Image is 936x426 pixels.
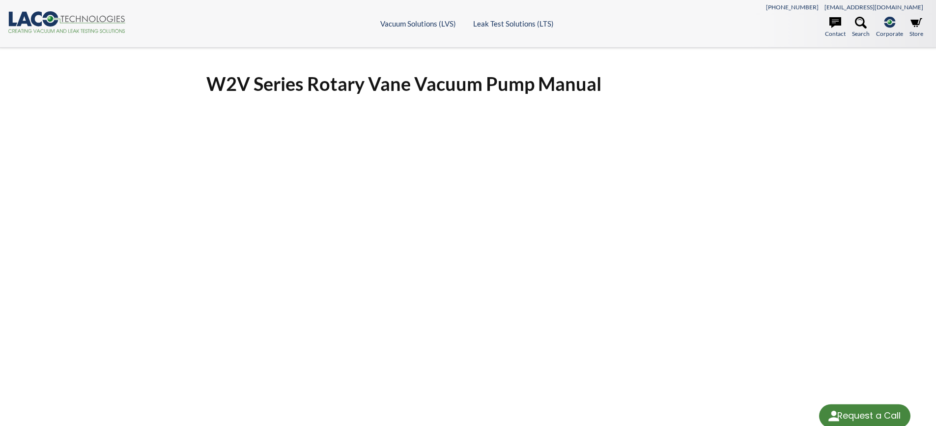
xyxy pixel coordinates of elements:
[380,19,456,28] a: Vacuum Solutions (LVS)
[766,3,819,11] a: [PHONE_NUMBER]
[909,17,923,38] a: Store
[206,72,730,96] h1: W2V Series Rotary Vane Vacuum Pump Manual
[825,17,846,38] a: Contact
[876,29,903,38] span: Corporate
[824,3,923,11] a: [EMAIL_ADDRESS][DOMAIN_NAME]
[473,19,554,28] a: Leak Test Solutions (LTS)
[852,17,870,38] a: Search
[826,408,842,424] img: round button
